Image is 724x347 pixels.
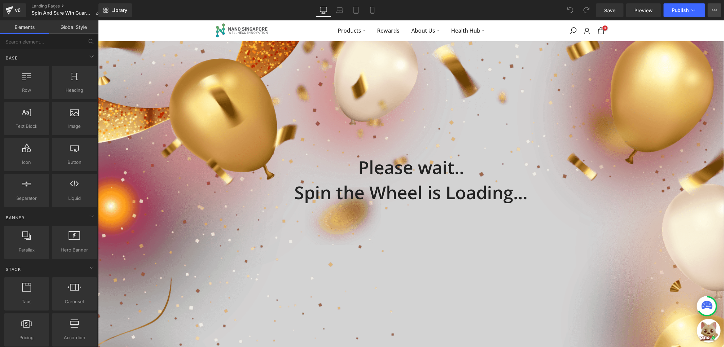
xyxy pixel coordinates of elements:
button: Publish [664,3,705,17]
a: Mobile [364,3,380,17]
span: Accordion [54,334,95,341]
a: Health Hub [347,6,392,15]
span: Text Block [6,123,47,130]
div: v6 [14,6,22,15]
span: Heading [54,87,95,94]
span: Icon [6,159,47,166]
span: Pricing [6,334,47,341]
span: Button [54,159,95,166]
a: Laptop [332,3,348,17]
span: Stack [5,266,22,273]
strong: Please wait.. [260,135,366,159]
a: Preview [626,3,661,17]
span: Base [5,55,18,61]
a: Desktop [315,3,332,17]
img: message_box [600,300,621,320]
span: Liquid [54,195,95,202]
button: More [708,3,721,17]
span: Publish [672,7,689,13]
a: Products [234,6,273,15]
span: Spin And Sure Win Guardian [32,10,93,16]
a: About Us [308,6,347,15]
span: Tabs [6,298,47,305]
button: Undo [563,3,577,17]
span: Image [54,123,95,130]
a: Tablet [348,3,364,17]
iframe: Intercom live chat [701,324,717,340]
span: Preview [634,7,653,14]
span: Row [6,87,47,94]
a: Global Style [49,20,98,34]
span: Carousel [54,298,95,305]
span: Banner [5,214,25,221]
a: Landing Pages [32,3,106,9]
span: Save [604,7,615,14]
span: Separator [6,195,47,202]
span: Library [111,7,127,13]
span: Parallax [6,246,47,254]
a: 0 [499,6,507,15]
a: v6 [3,3,26,17]
a: Rewards [273,6,308,15]
a: New Library [98,3,132,17]
strong: Spin the Wheel is Loading... [197,160,430,184]
span: 0 [504,5,509,10]
button: Redo [580,3,593,17]
span: Hero Banner [54,246,95,254]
